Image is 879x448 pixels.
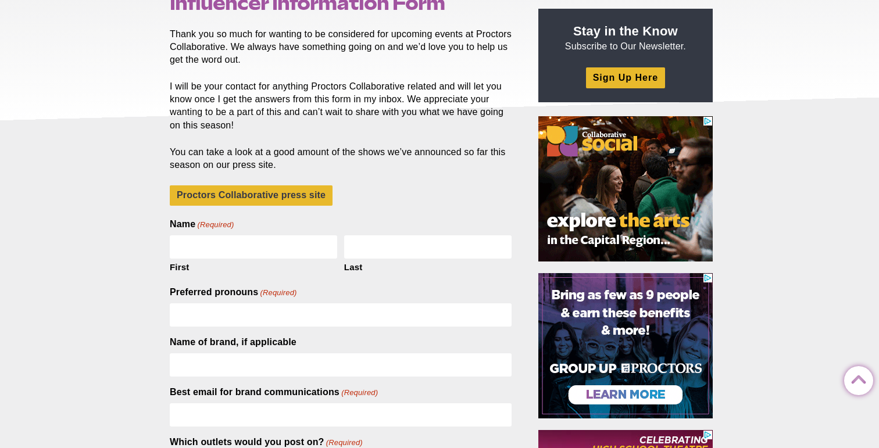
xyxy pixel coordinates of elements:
label: Preferred pronouns [170,286,297,299]
span: (Required) [341,388,378,398]
label: Name of brand, if applicable [170,336,296,349]
p: I will be your contact for anything Proctors Collaborative related and will let you know once I g... [170,80,512,131]
span: (Required) [196,220,234,230]
p: You can take a look at a good amount of the shows we’ve announced so far this season on our press... [170,146,512,171]
legend: Name [170,218,234,231]
label: First [170,259,337,274]
iframe: Advertisement [538,116,713,261]
a: Proctors Collaborative press site [170,185,333,206]
label: Last [344,259,512,274]
a: Back to Top [844,367,867,390]
strong: Stay in the Know [573,24,678,38]
p: Subscribe to Our Newsletter. [552,23,699,53]
span: (Required) [259,288,297,298]
p: Thank you so much for wanting to be considered for upcoming events at Proctors Collaborative. We ... [170,28,512,66]
span: (Required) [325,438,363,448]
label: Best email for brand communications [170,386,378,399]
iframe: Advertisement [538,273,713,418]
a: Sign Up Here [586,67,665,88]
